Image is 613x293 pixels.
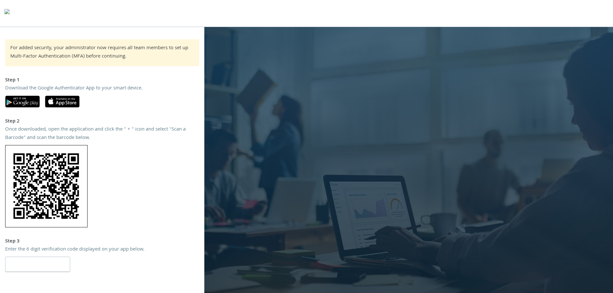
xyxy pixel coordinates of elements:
[5,117,20,126] strong: Step 2
[5,126,199,142] div: Once downloaded, open the application and click the “ + “ icon and select “Scan a Barcode” and sc...
[5,7,10,20] img: todyl-logo-dark.svg
[10,44,194,61] div: For added security, your administrator now requires all team members to set up Multi-Factor Authe...
[5,246,199,254] div: Enter the 6 digit verification code displayed on your app below.
[5,96,40,107] img: google-play.svg
[5,145,88,227] img: 7IAUFYvwqgQAAAAAElFTkSuQmCC
[5,237,20,246] strong: Step 3
[5,85,199,93] div: Download the Google Authenticator App to your smart device.
[45,96,79,107] img: apple-app-store.svg
[5,76,20,85] strong: Step 1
